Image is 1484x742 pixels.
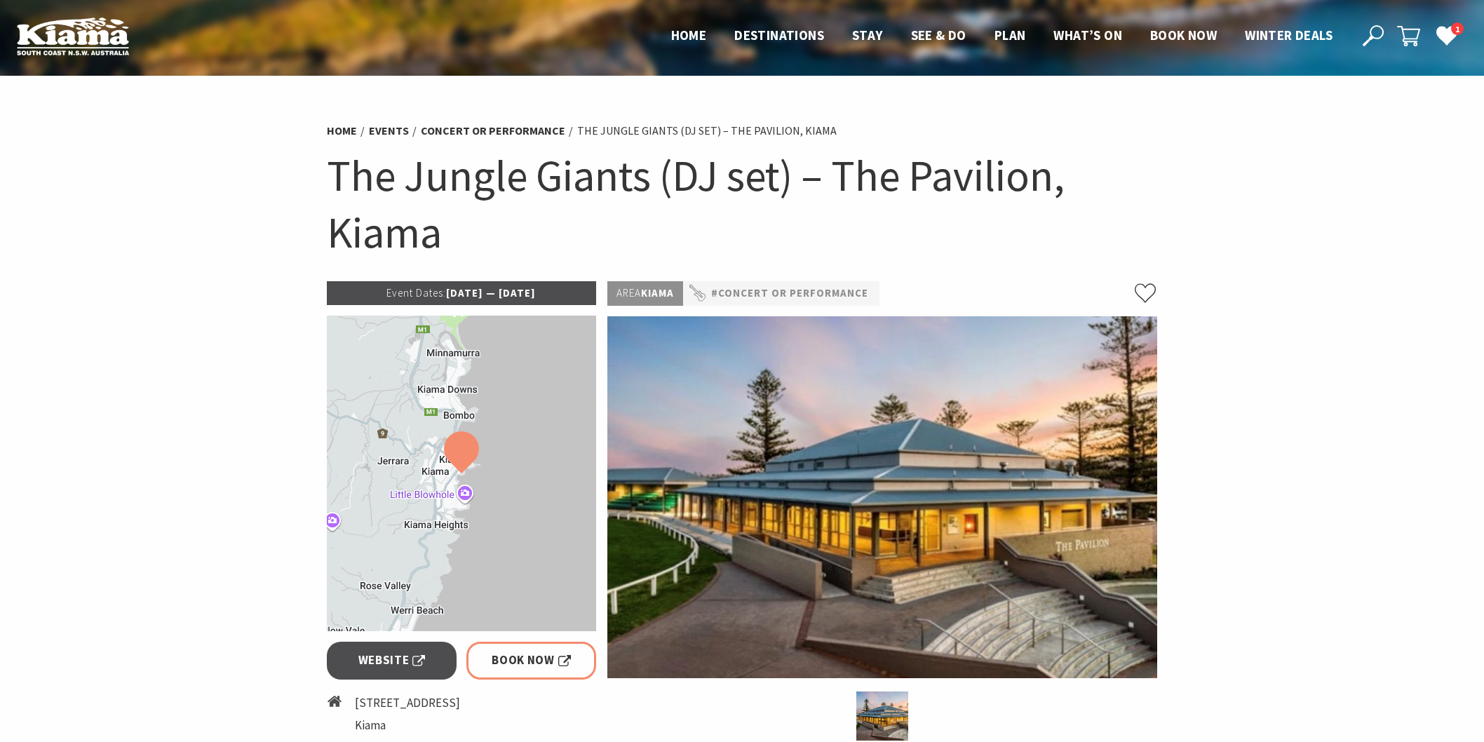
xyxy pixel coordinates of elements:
span: Book now [1150,27,1217,43]
span: Winter Deals [1245,27,1333,43]
li: [STREET_ADDRESS] [355,694,491,713]
a: Home [327,123,357,138]
a: 1 [1436,25,1457,46]
p: Kiama [607,281,683,306]
span: Stay [852,27,883,43]
a: Book Now [466,642,596,679]
h1: The Jungle Giants (DJ set) – The Pavilion, Kiama [327,147,1157,260]
span: Area [616,286,641,299]
span: Plan [994,27,1026,43]
a: Concert or Performance [421,123,565,138]
p: [DATE] — [DATE] [327,281,596,305]
li: The Jungle Giants (DJ set) – The Pavilion, Kiama [577,122,837,140]
span: What’s On [1053,27,1122,43]
span: Home [671,27,707,43]
img: Land of Milk an Honey Festival [856,692,908,741]
span: Website [358,651,426,670]
nav: Main Menu [657,25,1347,48]
span: 1 [1451,22,1464,36]
img: Land of Milk an Honey Festival [607,316,1158,678]
span: Destinations [734,27,824,43]
span: Event Dates: [386,286,446,299]
span: Book Now [492,651,571,670]
span: See & Do [911,27,966,43]
a: Website [327,642,457,679]
li: Kiama [355,716,491,735]
a: #Concert or Performance [711,285,868,302]
img: Kiama Logo [17,17,129,55]
a: Events [369,123,409,138]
